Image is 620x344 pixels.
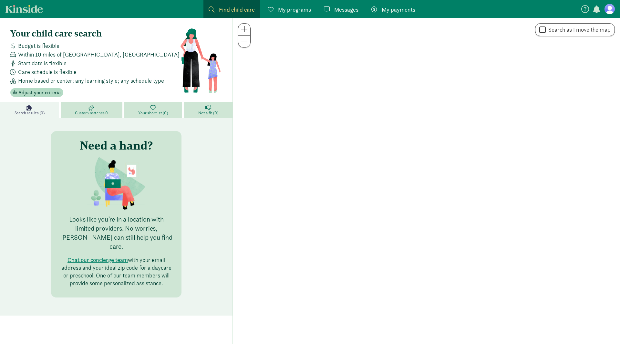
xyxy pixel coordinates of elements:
button: Adjust your criteria [10,88,63,97]
button: Chat our concierge team [67,256,128,264]
span: Messages [334,5,358,14]
label: Search as I move the map [546,26,611,34]
span: My programs [278,5,311,14]
span: Home based or center; any learning style; any schedule type [18,76,164,85]
span: Within 10 miles of [GEOGRAPHIC_DATA], [GEOGRAPHIC_DATA] [18,50,180,59]
a: Custom matches 0 [61,102,124,118]
p: with your email address and your ideal zip code for a daycare or preschool. One of our team membe... [59,256,174,287]
a: Not a fit (0) [184,102,232,118]
span: My payments [382,5,415,14]
h4: Your child care search [10,28,180,39]
span: Search results (0) [15,110,45,116]
span: Budget is flexible [18,41,59,50]
span: Not a fit (0) [198,110,218,116]
span: Find child care [219,5,255,14]
span: Adjust your criteria [18,89,61,97]
h3: Need a hand? [80,139,153,152]
span: Start date is flexible [18,59,67,68]
a: Kinside [5,5,43,13]
span: Care schedule is flexible [18,68,77,76]
span: Your shortlist (0) [138,110,168,116]
p: Looks like you’re in a location with limited providers. No worries, [PERSON_NAME] can still help ... [59,215,174,251]
span: Custom matches 0 [75,110,108,116]
a: Your shortlist (0) [124,102,184,118]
